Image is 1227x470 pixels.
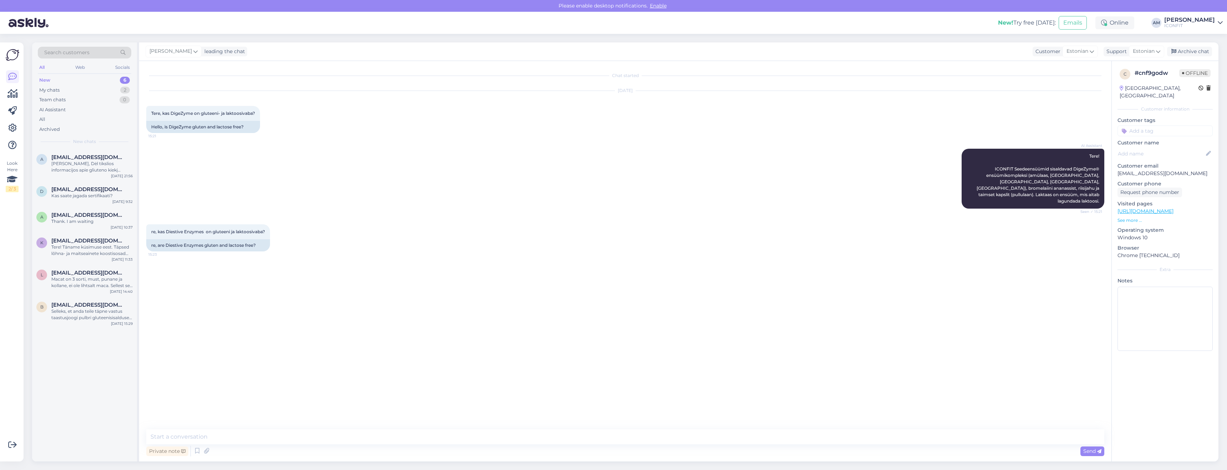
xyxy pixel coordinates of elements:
div: Team chats [39,96,66,103]
div: 2 [120,87,130,94]
div: Extra [1117,266,1213,273]
span: c [1124,71,1127,77]
a: [URL][DOMAIN_NAME] [1117,208,1173,214]
div: AM [1151,18,1161,28]
div: [PERSON_NAME], Dėl tikslios informacijos apie gliuteno kiekį ICONFIT inuline ir galimus pėdsakus,... [51,160,133,173]
div: Try free [DATE]: [998,19,1056,27]
div: [PERSON_NAME] [1164,17,1215,23]
div: Thank. I am waiting [51,218,133,225]
span: a.pitkeviciene@gmail.com [51,154,126,160]
div: Selleks, et anda teile täpne vastus taastusjoogi pulbri gluteenisisalduse kohta, pean ma seda kol... [51,308,133,321]
div: [DATE] 21:56 [111,173,133,179]
div: Online [1095,16,1134,29]
div: Look Here [6,160,19,192]
div: [DATE] 11:33 [112,257,133,262]
span: l [41,272,43,277]
p: Visited pages [1117,200,1213,208]
div: leading the chat [202,48,245,55]
input: Add name [1118,150,1205,158]
span: Enable [648,2,669,9]
div: My chats [39,87,60,94]
div: Hello, is DigeZyme gluten and lactose free? [146,121,260,133]
span: Arkm315787@gmail.com [51,212,126,218]
p: Customer phone [1117,180,1213,188]
div: Tere! Täname küsimuse eest. Täpsed lõhna- ja maitseainete koostisosad ICONFIT Beauty Collagen 300... [51,244,133,257]
div: Archived [39,126,60,133]
p: Customer tags [1117,117,1213,124]
div: AI Assistant [39,106,66,113]
div: # cnf9godw [1135,69,1179,77]
span: A [40,214,44,220]
div: Kas saate jagada sertifikaati? [51,193,133,199]
div: 0 [119,96,130,103]
div: Archive chat [1167,47,1212,56]
span: a [40,157,44,162]
div: 6 [120,77,130,84]
span: Send [1083,448,1101,454]
div: Customer [1033,48,1060,55]
span: New chats [73,138,96,145]
p: Operating system [1117,226,1213,234]
span: Tere, kas DigeZyme on gluteeni- ja laktoosivaba? [151,111,255,116]
div: [DATE] 9:32 [112,199,133,204]
p: Chrome [TECHNICAL_ID] [1117,252,1213,259]
p: Customer email [1117,162,1213,170]
span: AI Assistant [1075,143,1102,148]
a: [PERSON_NAME]ICONFIT [1164,17,1223,29]
div: Chat started [146,72,1104,79]
button: Emails [1059,16,1087,30]
span: k [40,240,44,245]
div: All [39,116,45,123]
p: Windows 10 [1117,234,1213,241]
div: [GEOGRAPHIC_DATA], [GEOGRAPHIC_DATA] [1120,85,1198,99]
span: lisandratalving@gmail.com [51,270,126,276]
div: Support [1104,48,1127,55]
div: re, are Diestive Enzymes gluten and lactose free? [146,239,270,251]
p: Customer name [1117,139,1213,147]
span: Dianaminin@hotmail.com [51,186,126,193]
div: Macat on 3 sorti, must, punane ja kollane, ei ole lihtsalt maca. Sellest see küsimus tekkiski, ku... [51,276,133,289]
span: Offline [1179,69,1211,77]
div: [DATE] [146,87,1104,94]
div: [DATE] 14:40 [110,289,133,294]
span: 15:23 [148,252,175,257]
div: Web [74,63,86,72]
div: [DATE] 15:29 [111,321,133,326]
span: re, kas Diestive Enzymes on gluteeni ja laktoosivaba? [151,229,265,234]
div: All [38,63,46,72]
p: Notes [1117,277,1213,285]
span: D [40,189,44,194]
p: [EMAIL_ADDRESS][DOMAIN_NAME] [1117,170,1213,177]
div: ICONFIT [1164,23,1215,29]
span: b [40,304,44,310]
div: New [39,77,50,84]
p: Browser [1117,244,1213,252]
b: New! [998,19,1013,26]
div: [DATE] 10:37 [111,225,133,230]
p: See more ... [1117,217,1213,224]
div: 2 / 3 [6,186,19,192]
img: Askly Logo [6,48,19,62]
span: 15:21 [148,133,175,139]
span: birgit.paal@gmail.com [51,302,126,308]
div: Request phone number [1117,188,1182,197]
span: krivald@protonmail.com [51,237,126,244]
input: Add a tag [1117,126,1213,136]
div: Socials [114,63,131,72]
div: Customer information [1117,106,1213,112]
span: Seen ✓ 15:21 [1075,209,1102,214]
div: Private note [146,446,188,456]
span: Estonian [1066,47,1088,55]
span: [PERSON_NAME] [149,47,192,55]
span: Estonian [1133,47,1155,55]
span: Search customers [44,49,90,56]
